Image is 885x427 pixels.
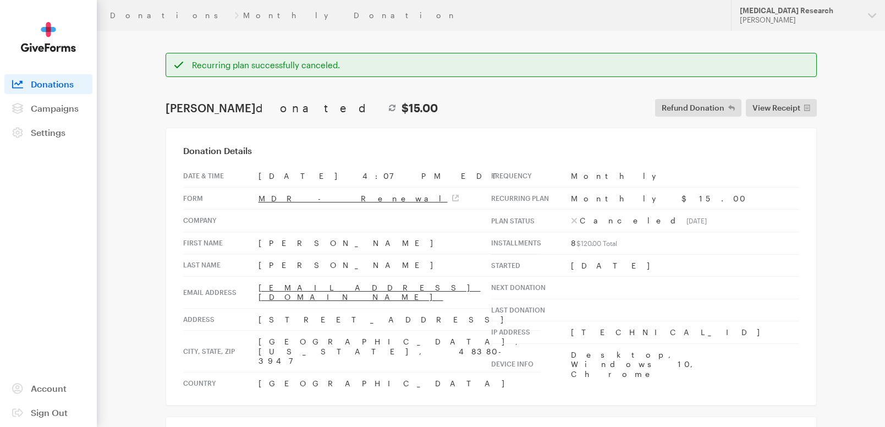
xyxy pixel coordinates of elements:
strong: $15.00 [402,101,438,114]
td: [DATE] [571,254,799,277]
a: [EMAIL_ADDRESS][DOMAIN_NAME] [259,283,481,302]
a: Donations [110,11,230,20]
th: Device info [491,343,571,385]
td: [GEOGRAPHIC_DATA], [US_STATE], 48380-3947 [259,331,541,373]
span: donated [256,101,383,114]
div: [PERSON_NAME] [740,15,859,25]
td: 8 [571,232,799,255]
sub: [DATE] [686,217,707,225]
a: Settings [4,123,92,143]
span: Account [31,383,67,393]
td: [STREET_ADDRESS] [259,308,541,331]
th: Recurring Plan [491,187,571,210]
a: MDR - Renewal [259,194,459,203]
th: Last donation [491,299,571,321]
span: Campaigns [31,103,79,113]
td: [PERSON_NAME] [259,232,541,254]
span: View Receipt [752,101,800,114]
th: Email address [183,276,259,308]
td: [DATE] 4:07 PM EDT [259,165,541,187]
th: Last Name [183,254,259,277]
h3: Donation Details [183,145,799,156]
th: IP address [491,321,571,344]
th: Address [183,308,259,331]
sub: $120.00 Total [576,239,617,247]
th: City, state, zip [183,331,259,373]
td: Monthly $15.00 [571,187,799,210]
a: Campaigns [4,98,92,118]
th: First Name [183,232,259,254]
th: Started [491,254,571,277]
span: Donations [31,79,74,89]
a: View Receipt [746,99,817,117]
button: Refund Donation [655,99,741,117]
td: [PERSON_NAME] [259,254,541,277]
div: [MEDICAL_DATA] Research [740,6,859,15]
span: Sign Out [31,407,68,418]
img: GiveForms [21,22,76,52]
th: Form [183,187,259,210]
span: Settings [31,127,65,138]
th: Plan Status [491,210,571,232]
a: Account [4,379,92,398]
a: Donations [4,74,92,94]
span: Refund Donation [662,101,724,114]
td: Canceled [571,210,799,232]
th: Next donation [491,277,571,299]
th: Company [183,210,259,232]
td: [GEOGRAPHIC_DATA] [259,372,541,394]
th: Country [183,372,259,394]
th: Frequency [491,165,571,187]
th: Date & time [183,165,259,187]
td: Desktop, Windows 10, Chrome [571,343,799,385]
div: Recurring plan successfully canceled. [192,59,808,70]
h1: [PERSON_NAME] [166,101,438,114]
a: Sign Out [4,403,92,423]
td: [TECHNICAL_ID] [571,321,799,344]
th: Installments [491,232,571,255]
td: Monthly [571,165,799,187]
